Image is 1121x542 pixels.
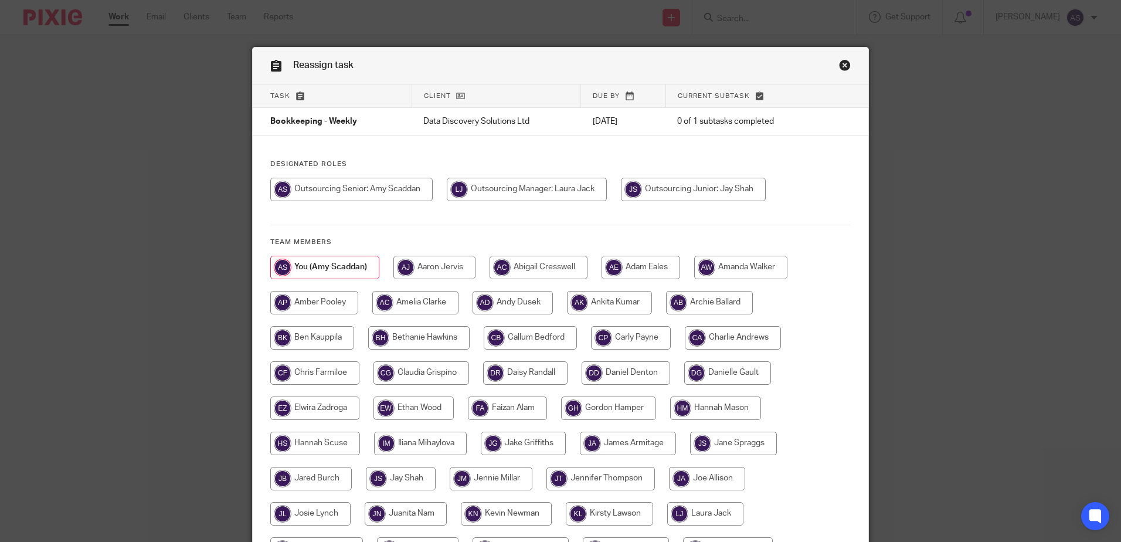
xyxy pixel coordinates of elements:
[270,93,290,99] span: Task
[293,60,354,70] span: Reassign task
[665,108,822,136] td: 0 of 1 subtasks completed
[270,160,851,169] h4: Designated Roles
[593,93,620,99] span: Due by
[270,238,851,247] h4: Team members
[678,93,750,99] span: Current subtask
[270,118,357,126] span: Bookkeeping - Weekly
[423,116,569,127] p: Data Discovery Solutions Ltd
[593,116,654,127] p: [DATE]
[424,93,451,99] span: Client
[839,59,851,75] a: Close this dialog window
